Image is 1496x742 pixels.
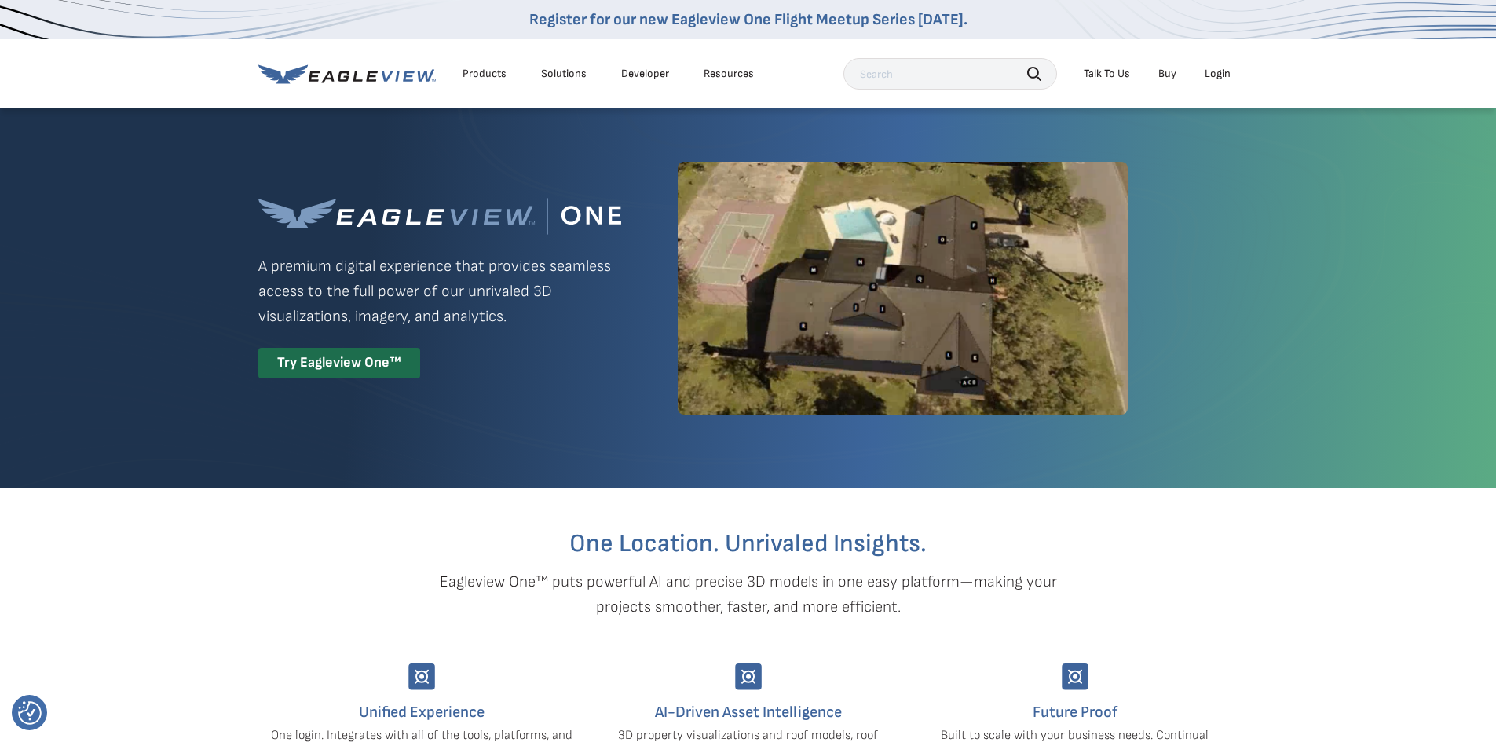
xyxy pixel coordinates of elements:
img: Revisit consent button [18,701,42,725]
h4: Future Proof [924,700,1227,725]
h2: One Location. Unrivaled Insights. [270,532,1227,557]
img: Group-9744.svg [408,663,435,690]
div: Talk To Us [1084,67,1130,81]
img: Group-9744.svg [1062,663,1088,690]
a: Register for our new Eagleview One Flight Meetup Series [DATE]. [529,10,967,29]
img: Eagleview One™ [258,198,621,235]
p: A premium digital experience that provides seamless access to the full power of our unrivaled 3D ... [258,254,621,329]
a: Buy [1158,67,1176,81]
button: Consent Preferences [18,701,42,725]
h4: AI-Driven Asset Intelligence [597,700,900,725]
div: Try Eagleview One™ [258,348,420,378]
h4: Unified Experience [270,700,573,725]
a: Developer [621,67,669,81]
input: Search [843,58,1057,90]
img: Group-9744.svg [735,663,762,690]
div: Login [1205,67,1231,81]
div: Resources [704,67,754,81]
div: Products [463,67,507,81]
div: Solutions [541,67,587,81]
p: Eagleview One™ puts powerful AI and precise 3D models in one easy platform—making your projects s... [412,569,1085,620]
